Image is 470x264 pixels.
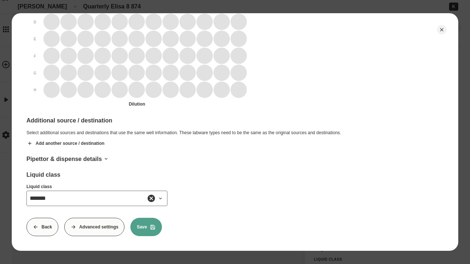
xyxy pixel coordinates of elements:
div: F [26,48,43,65]
div: G1 [43,64,60,81]
div: F5 [111,47,128,64]
div: D5 [111,13,128,30]
div: H3 [77,81,94,98]
div: E8 [162,30,179,47]
div: H12 [230,81,247,98]
div: G [26,65,43,81]
div: G8 [162,64,179,81]
div: D8 [162,13,179,30]
div: D12 [230,13,247,30]
div: F10 [196,47,213,64]
div: G7 [145,64,162,81]
label: Liquid class [26,184,52,191]
button: Add another source / destination [21,134,449,153]
div: G6 [128,64,145,81]
div: H10 [196,81,213,98]
div: E7 [145,30,162,47]
div: H11 [213,81,230,98]
div: G10 [196,64,213,81]
div: F6 [128,47,145,64]
div: E4 [94,30,111,47]
button: Back [26,218,58,236]
div: H1 [43,81,60,98]
div: F3 [77,47,94,64]
div: D4 [94,13,111,30]
div: G5 [111,64,128,81]
div: F11 [213,47,230,64]
button: Advanced settings [64,218,125,236]
div: D1 [43,13,60,30]
div: E3 [77,30,94,47]
div: H5 [111,81,128,98]
div: D11 [213,13,230,30]
div: D [26,14,43,30]
div: E9 [179,30,196,47]
div: G3 [77,64,94,81]
div: E6 [128,30,145,47]
div: Liquid class [26,171,167,178]
div: H9 [179,81,196,98]
div: F7 [145,47,162,64]
div: F1 [43,47,60,64]
div: G12 [230,64,247,81]
div: Dilution [129,102,145,107]
div: D6 [128,13,145,30]
div: E [26,31,43,48]
div: E2 [60,30,77,47]
div: Additional source / destination [26,117,444,124]
div: D2 [60,13,77,30]
div: H6 [128,81,145,98]
div: E12 [230,30,247,47]
div: G4 [94,64,111,81]
div: G11 [213,64,230,81]
div: G9 [179,64,196,81]
div: F9 [179,47,196,64]
div: D10 [196,13,213,30]
div: H7 [145,81,162,98]
button: Close [437,25,446,34]
div: E11 [213,30,230,47]
div: F4 [94,47,111,64]
div: D3 [77,13,94,30]
div: D9 [179,13,196,30]
div: F12 [230,47,247,64]
div: Select additional sources and destinations that use the same well information. These labware type... [26,130,444,136]
div: Pipettor & dispense details [26,155,167,162]
div: H [26,82,43,99]
div: E5 [111,30,128,47]
div: H8 [162,81,179,98]
div: E1 [43,30,60,47]
div: F2 [60,47,77,64]
div: F8 [162,47,179,64]
div: E10 [196,30,213,47]
div: H2 [60,81,77,98]
button: Save [130,218,162,236]
div: D7 [145,13,162,30]
div: H4 [94,81,111,98]
div: G2 [60,64,77,81]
